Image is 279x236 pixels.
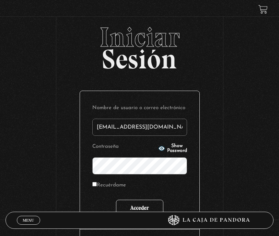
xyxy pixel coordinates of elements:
[158,144,187,153] button: Show Password
[5,24,274,67] h2: Sesión
[92,182,97,186] input: Recuérdame
[92,142,156,152] label: Contraseña
[5,24,274,51] span: Iniciar
[167,144,187,153] span: Show Password
[92,181,126,191] label: Recuérdame
[20,224,36,229] span: Cerrar
[92,103,187,113] label: Nombre de usuario o correo electrónico
[258,5,268,14] a: View your shopping cart
[116,200,163,217] input: Acceder
[23,218,34,222] span: Menu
